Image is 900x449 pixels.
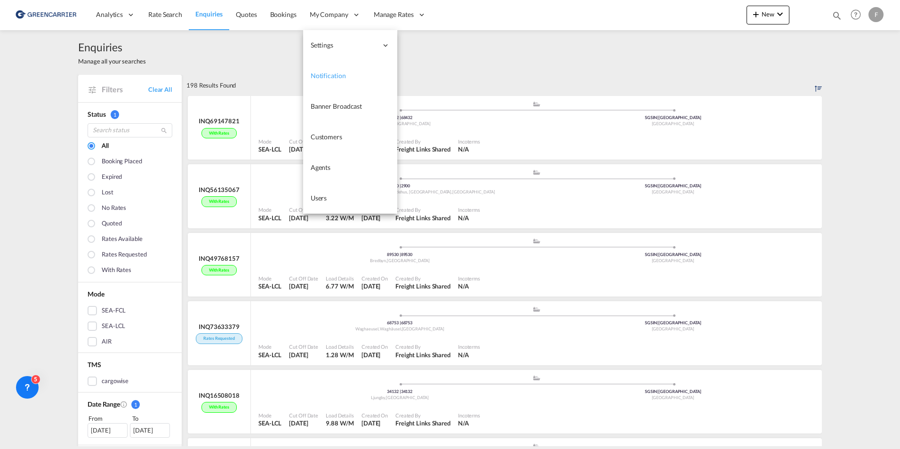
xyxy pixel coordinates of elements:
div: SEA-LCL [258,351,281,359]
span: SGSIN [GEOGRAPHIC_DATA] [645,320,701,325]
button: icon-plus 400-fgNewicon-chevron-down [747,6,789,24]
div: N/A [458,419,469,427]
div: From [88,414,129,423]
md-checkbox: AIR [88,337,172,346]
span: Users [311,194,327,202]
span: | [657,389,659,394]
div: Freight Links Shared [395,282,450,290]
div: INQ69147821With rates assets/icons/custom/ship-fill.svgassets/icons/custom/roll-o-plane.svgOrigin... [186,96,822,165]
div: 30 Sep 2025 [289,419,318,427]
span: [GEOGRAPHIC_DATA] [652,395,694,400]
span: Agents [311,163,330,171]
div: With rates [102,265,131,276]
span: Ljungby [371,395,386,400]
div: SEA-LCL [258,282,281,290]
span: Help [848,7,864,23]
span: | [400,252,401,257]
div: 9.88 W/M [326,419,354,427]
span: 1 [111,110,119,119]
span: [GEOGRAPHIC_DATA] [387,258,429,263]
md-icon: icon-magnify [161,127,168,134]
span: | [657,183,659,188]
span: [GEOGRAPHIC_DATA] [402,326,444,331]
md-icon: assets/icons/custom/ship-fill.svg [531,239,542,243]
div: Created On [362,412,388,419]
span: Freight Links Shared [395,145,450,153]
md-checkbox: SEA-LCL [88,321,172,331]
div: 30 Sep 2025 [362,351,388,359]
div: SEA-LCL [258,145,281,153]
div: Quoted [102,219,121,229]
span: [GEOGRAPHIC_DATA] [452,189,495,194]
div: Booking placed [102,157,142,167]
span: [DATE] [362,419,380,427]
div: Cut Off Date [289,275,318,282]
span: [DATE] [289,351,308,359]
div: 6.77 W/M [326,282,354,290]
span: [DATE] [362,351,380,359]
span: [DATE] [289,282,308,290]
span: Filters [102,84,148,95]
md-icon: icon-plus 400-fg [750,8,762,20]
span: Status [88,110,105,118]
span: Enquiries [195,10,223,18]
span: 2900 [401,183,410,188]
span: Rate Search [148,10,182,18]
span: 1 [131,400,140,409]
span: Settings [311,40,378,50]
span: Freight Links Shared [395,351,450,359]
span: [GEOGRAPHIC_DATA] [652,258,694,263]
div: INQ56135067 [199,185,240,194]
div: N/A [458,282,469,290]
span: New [750,10,786,18]
span: [GEOGRAPHIC_DATA] [652,189,694,194]
span: Waghaeusel, Waghäusel [355,326,402,331]
div: Created By [395,412,450,419]
div: Sort by: Created on [815,75,822,96]
span: [GEOGRAPHIC_DATA] [388,121,430,126]
md-icon: icon-chevron-down [774,8,786,20]
div: INQ16508018With rates assets/icons/custom/ship-fill.svgassets/icons/custom/roll-o-plane.svgOrigin... [186,370,822,439]
div: Created By [395,343,450,350]
span: SGSIN [GEOGRAPHIC_DATA] [645,389,701,394]
div: N/A [458,145,469,153]
span: [DATE] [362,214,380,222]
div: Created On [362,343,388,350]
div: INQ73633379Rates Requested assets/icons/custom/ship-fill.svgassets/icons/custom/roll-o-plane.svgO... [186,301,822,370]
span: | [400,115,401,120]
span: Bookings [270,10,297,18]
div: 2 Oct 2025 [362,282,388,290]
span: Analytics [96,10,123,19]
md-icon: assets/icons/custom/ship-fill.svg [531,444,542,449]
md-icon: assets/icons/custom/ship-fill.svg [531,376,542,380]
span: , [385,395,386,400]
div: Rates available [102,234,143,245]
div: Incoterms [458,343,480,350]
input: Search status [88,123,172,137]
span: [DATE] [289,419,308,427]
div: 30 Sep 2025 [362,419,388,427]
div: Freight Links Shared [395,214,450,222]
div: Incoterms [458,412,480,419]
span: [GEOGRAPHIC_DATA] [652,326,694,331]
div: Cut Off Date [289,343,318,350]
div: Incoterms [458,206,480,213]
div: INQ49768157With rates assets/icons/custom/ship-fill.svgassets/icons/custom/roll-o-plane.svgOrigin... [186,233,822,302]
div: No rates [102,203,126,214]
md-icon: assets/icons/custom/ship-fill.svg [531,102,542,106]
div: Created By [395,275,450,282]
span: | [657,115,659,120]
div: 2 Oct 2025 [289,282,318,290]
span: 68753 [387,320,401,325]
md-checkbox: cargowise [88,377,172,386]
a: Notification [303,61,397,91]
span: SGSIN [GEOGRAPHIC_DATA] [645,252,701,257]
span: From To [DATE][DATE] [88,414,172,437]
span: Mode [88,290,104,298]
span: | [657,320,659,325]
md-checkbox: SEA-FCL [88,306,172,315]
span: [DATE] [289,145,308,153]
div: Mode [258,343,281,350]
span: 89530 [387,252,401,257]
div: INQ69147821 [199,117,240,125]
